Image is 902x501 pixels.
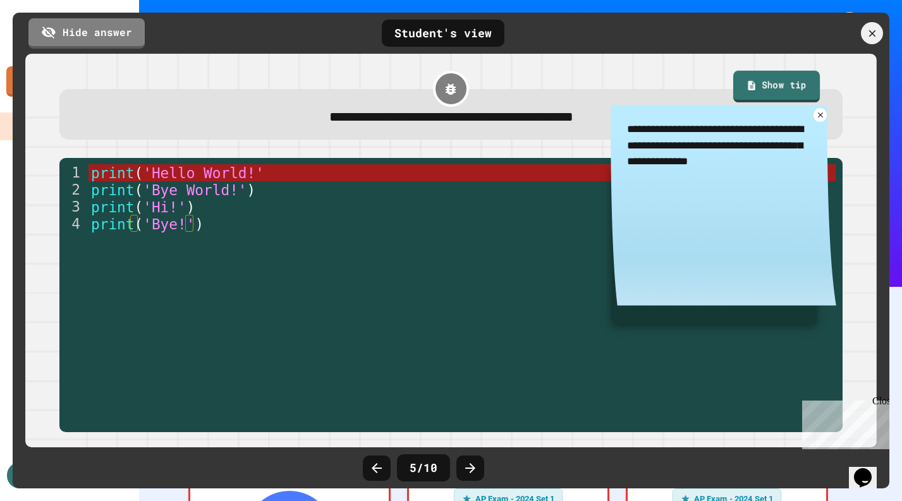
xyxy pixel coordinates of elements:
div: Student's view [382,20,504,47]
span: print [91,216,134,232]
div: 2 [59,181,88,198]
span: 'Hello World!' [143,165,264,181]
span: 'Bye!' [143,216,195,232]
a: Hide answer [28,18,145,49]
a: Show tip [733,71,820,103]
div: 5 / 10 [397,454,450,481]
div: 4 [59,215,88,232]
span: print [91,182,134,198]
span: 'Hi!' [143,199,186,215]
div: Chat with us now!Close [5,5,87,80]
iframe: chat widget [797,395,889,449]
span: ( [135,216,143,232]
span: print [91,165,134,181]
span: ) [186,199,195,215]
span: ( [135,199,143,215]
span: ( [135,182,143,198]
span: ) [247,182,256,198]
span: print [91,199,134,215]
iframe: chat widget [849,450,889,488]
div: 3 [59,198,88,215]
span: ) [195,216,204,232]
div: 1 [59,164,88,181]
span: ( [135,165,143,181]
span: 'Bye World!' [143,182,247,198]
